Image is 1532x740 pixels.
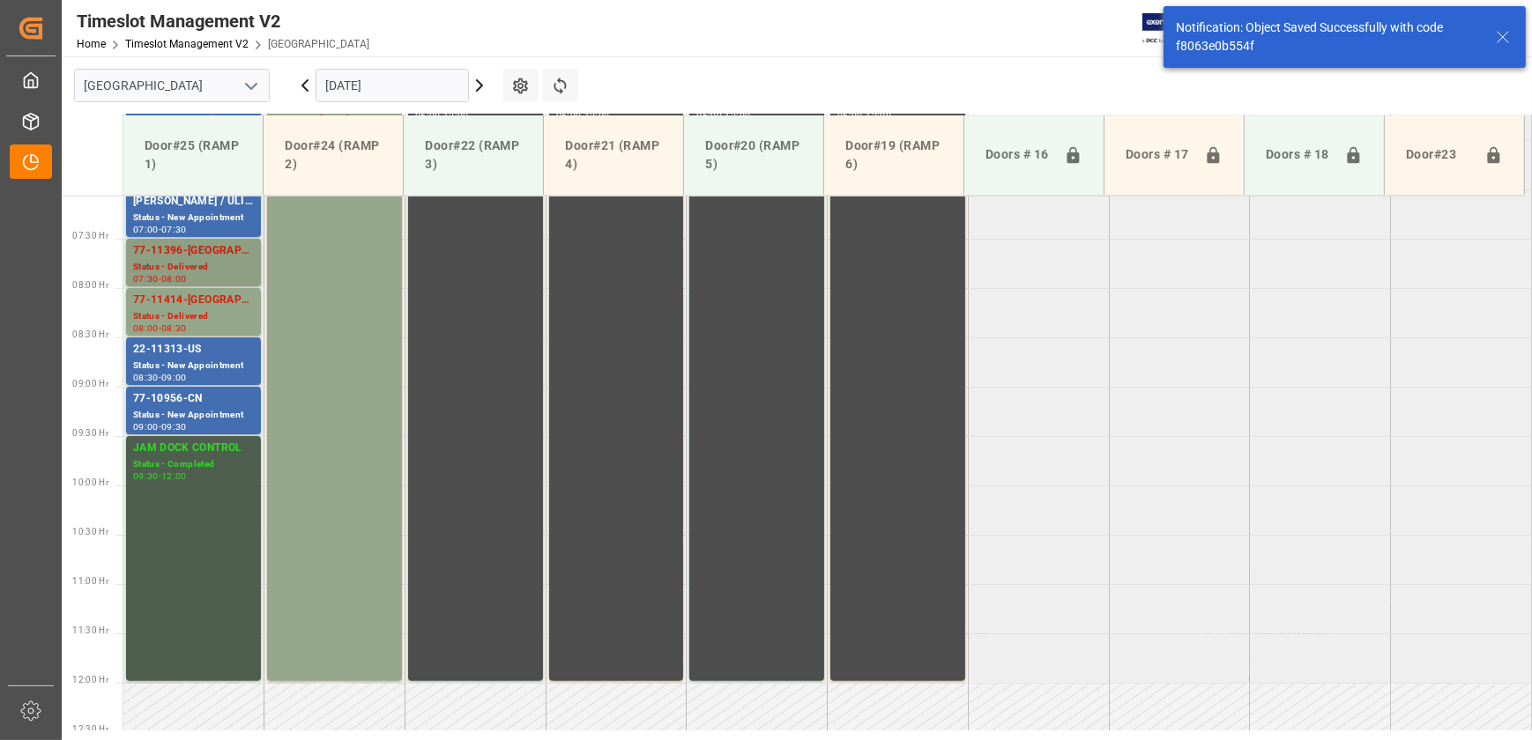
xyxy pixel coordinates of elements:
div: Notification: Object Saved Successfully with code f8063e0b554f [1176,18,1479,55]
a: Home [77,38,106,50]
div: Doors # 16 [978,138,1057,172]
div: Status - Delivered [133,309,254,324]
span: 08:00 Hr [72,280,108,290]
span: 11:30 Hr [72,625,108,635]
div: - [159,226,161,233]
div: 77-10956-CN [133,390,254,408]
div: 77-11396-[GEOGRAPHIC_DATA] [133,242,254,260]
img: Exertis%20JAM%20-%20Email%20Logo.jpg_1722504956.jpg [1142,13,1203,44]
div: 09:30 [133,472,159,480]
div: Door#19 (RAMP 6) [838,129,949,181]
span: 12:00 Hr [72,675,108,684]
div: 12:00 [161,472,187,480]
span: 10:00 Hr [72,477,108,487]
div: Doors # 18 [1259,138,1337,172]
div: Timeslot Management V2 [77,8,369,34]
div: - [159,324,161,332]
button: open menu [237,72,264,100]
div: 08:00 [161,275,187,283]
div: JAM DOCK CONTROL [133,440,254,457]
div: 08:00 [133,324,159,332]
span: 09:00 Hr [72,379,108,388]
div: Doors # 17 [1119,138,1197,172]
div: 08:30 [133,374,159,381]
div: 09:00 [133,423,159,431]
span: 08:30 Hr [72,329,108,339]
div: Status - New Appointment [133,211,254,226]
div: Door#23 [1399,138,1477,172]
input: Type to search/select [74,69,270,102]
div: 07:30 [133,275,159,283]
span: 12:30 Hr [72,724,108,734]
div: Status - New Appointment [133,408,254,423]
span: 07:30 Hr [72,231,108,240]
div: - [159,423,161,431]
div: Door#22 (RAMP 3) [418,129,529,181]
span: 11:00 Hr [72,576,108,586]
a: Timeslot Management V2 [125,38,249,50]
div: Door#25 (RAMP 1) [138,129,249,181]
div: Status - Completed [133,457,254,472]
div: Door#20 (RAMP 5) [698,129,809,181]
span: 10:30 Hr [72,527,108,536]
div: Status - Delivered [133,260,254,275]
div: Door#24 (RAMP 2) [278,129,389,181]
input: DD.MM.YYYY [316,69,469,102]
div: 22-11313-US [133,341,254,359]
div: 07:00 [133,226,159,233]
div: Door#21 (RAMP 4) [558,129,669,181]
div: [PERSON_NAME] / ULINE [133,193,254,211]
div: 77-11414-[GEOGRAPHIC_DATA] [133,292,254,309]
div: - [159,472,161,480]
span: 09:30 Hr [72,428,108,438]
div: Status - New Appointment [133,359,254,374]
div: 07:30 [161,226,187,233]
div: 09:00 [161,374,187,381]
div: - [159,275,161,283]
div: - [159,374,161,381]
div: 08:30 [161,324,187,332]
div: 09:30 [161,423,187,431]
